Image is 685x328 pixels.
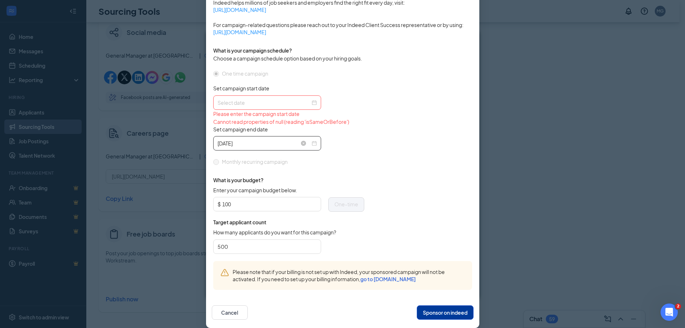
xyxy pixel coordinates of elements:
[218,199,221,210] span: $
[301,141,306,146] span: close-circle
[219,158,291,166] span: Monthly recurring campaign
[213,126,268,133] span: Set campaign end date
[212,305,248,320] button: Cancel
[675,304,681,309] span: 2
[417,305,474,320] button: Sponsor on indeed
[218,99,310,107] input: Select date
[213,118,364,126] div: Cannot read properties of null (reading 'isSameOrBefore')
[213,219,364,226] span: Target applicant count
[213,28,472,36] a: [URL][DOMAIN_NAME]
[213,21,472,36] span: For campaign-related questions please reach out to your Indeed Client Success representative or b...
[220,268,229,277] svg: Warning
[213,47,292,54] span: What is your campaign schedule?
[213,176,364,184] span: What is your budget?
[233,268,465,283] span: Please note that if your billing is not set up with Indeed, your sponsored campaign will not be a...
[219,69,271,77] span: One time campaign
[213,187,297,194] span: Enter your campaign budget below.
[218,139,310,147] input: 2025-10-01
[213,55,362,62] span: Choose a campaign schedule option based on your hiring goals.
[661,304,678,321] iframe: Intercom live chat
[360,276,416,282] a: go to [DOMAIN_NAME]
[213,85,269,92] span: Set campaign start date
[334,201,358,207] span: One-time
[213,229,336,236] span: How many applicants do you want for this campaign?
[213,6,472,13] a: [URL][DOMAIN_NAME]
[213,110,364,118] div: Please enter the campaign start date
